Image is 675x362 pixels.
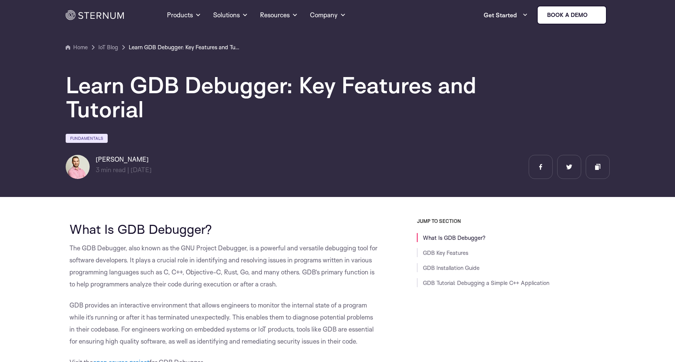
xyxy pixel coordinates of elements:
[66,73,516,121] h1: Learn GDB Debugger: Key Features and Tutorial
[423,279,549,286] a: GDB Tutorial: Debugging a Simple C++ Application
[213,2,248,29] a: Solutions
[96,155,152,164] h6: [PERSON_NAME]
[131,166,152,174] span: [DATE]
[423,249,468,256] a: GDB Key Features
[129,43,241,52] a: Learn GDB Debugger: Key Features and Tutorial
[537,6,607,24] a: Book a demo
[260,2,298,29] a: Resources
[591,12,597,18] img: sternum iot
[484,8,528,23] a: Get Started
[98,43,118,52] a: IoT Blog
[69,222,379,236] h2: What Is GDB Debugger?
[69,299,379,347] p: GDB provides an interactive environment that allows engineers to monitor the internal state of a ...
[66,134,108,143] a: Fundamentals
[69,242,379,290] p: The GDB Debugger, also known as the GNU Project Debugger, is a powerful and versatile debugging t...
[310,2,346,29] a: Company
[417,218,610,224] h3: JUMP TO SECTION
[423,234,486,241] a: What Is GDB Debugger?
[96,166,129,174] span: min read |
[167,2,201,29] a: Products
[66,43,88,52] a: Home
[66,155,90,179] img: Lian Granot
[423,264,480,271] a: GDB Installation Guide
[96,166,99,174] span: 3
